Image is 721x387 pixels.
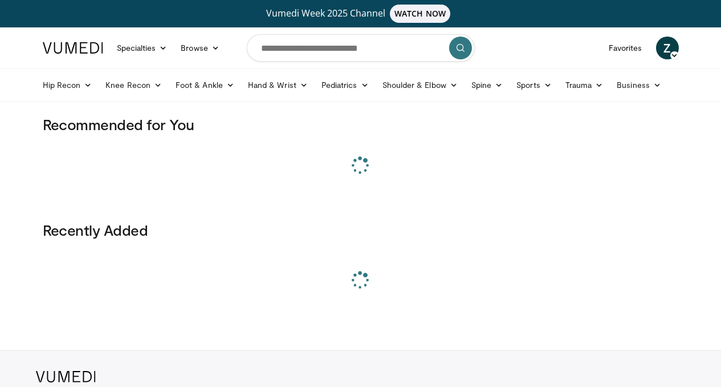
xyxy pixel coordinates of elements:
a: Trauma [559,74,610,96]
a: Sports [510,74,559,96]
img: VuMedi Logo [43,42,103,54]
a: Z [656,37,679,59]
h3: Recently Added [43,221,679,239]
img: VuMedi Logo [36,371,96,382]
a: Business [610,74,668,96]
a: Favorites [602,37,649,59]
input: Search topics, interventions [247,34,475,62]
a: Hip Recon [36,74,99,96]
a: Browse [174,37,226,59]
a: Shoulder & Elbow [376,74,465,96]
a: Hand & Wrist [241,74,315,96]
a: Pediatrics [315,74,376,96]
span: WATCH NOW [390,5,450,23]
h3: Recommended for You [43,115,679,134]
a: Spine [465,74,510,96]
a: Foot & Ankle [169,74,241,96]
a: Knee Recon [99,74,169,96]
a: Specialties [110,37,174,59]
a: Vumedi Week 2025 ChannelWATCH NOW [44,5,677,23]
